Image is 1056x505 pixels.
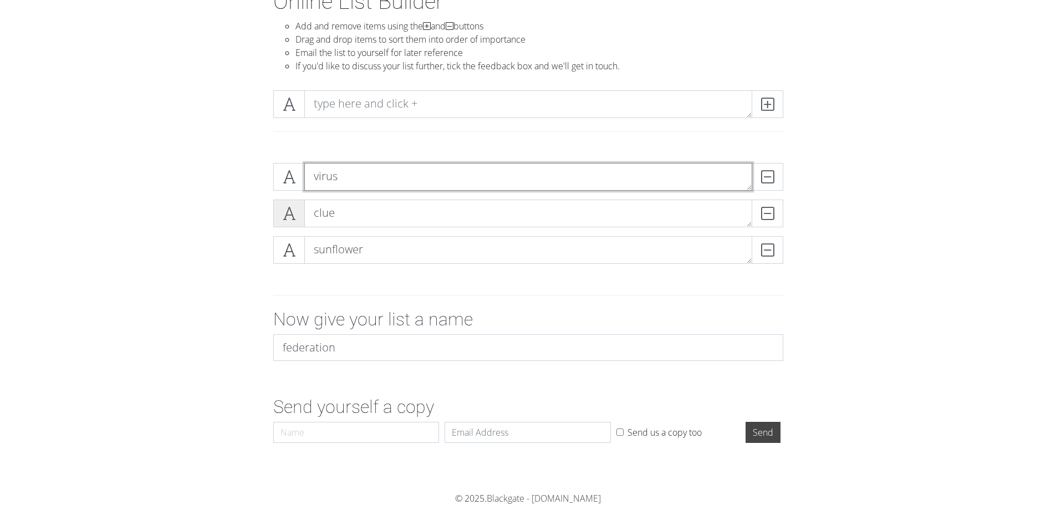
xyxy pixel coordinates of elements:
li: If you'd like to discuss your list further, tick the feedback box and we'll get in touch. [295,59,783,73]
a: Blackgate - [DOMAIN_NAME] [487,492,601,504]
li: Email the list to yourself for later reference [295,46,783,59]
input: My amazing list... [273,334,783,361]
label: Send us a copy too [628,426,702,439]
input: Email Address [445,422,611,443]
div: © 2025. [221,492,836,505]
h2: Now give your list a name [273,309,783,330]
input: Send [746,422,780,443]
li: Add and remove items using the and buttons [295,19,783,33]
input: Name [273,422,440,443]
h2: Send yourself a copy [273,396,783,417]
li: Drag and drop items to sort them into order of importance [295,33,783,46]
